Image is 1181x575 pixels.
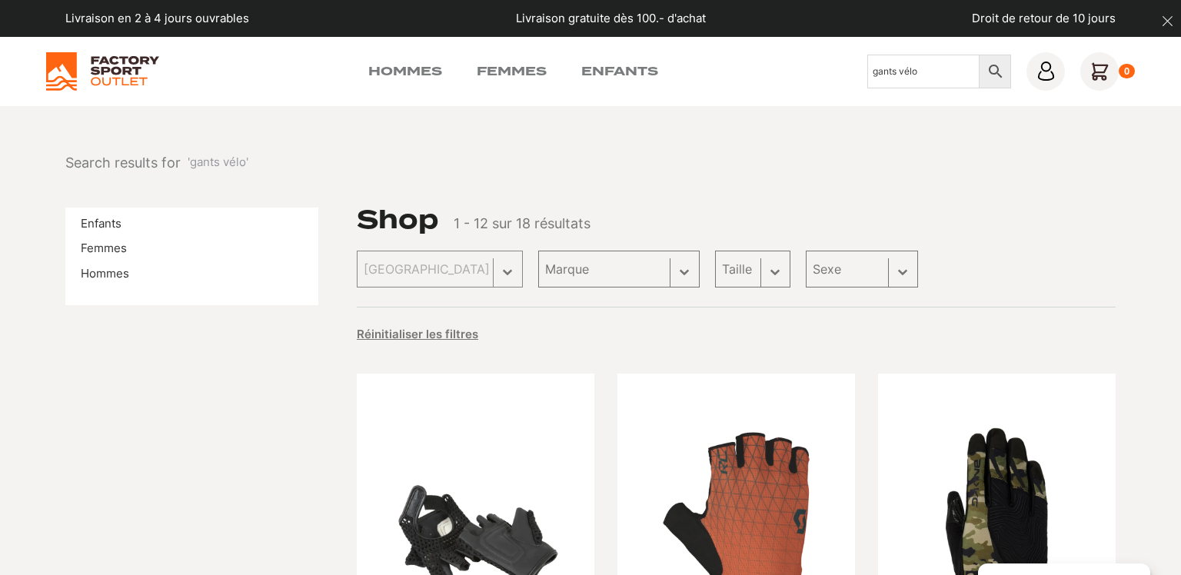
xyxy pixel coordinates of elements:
[46,52,159,91] img: Factory Sport Outlet
[188,154,248,171] span: 'gants vélo'
[477,62,547,81] a: Femmes
[1154,8,1181,35] button: dismiss
[65,152,248,173] nav: breadcrumbs
[65,10,249,28] p: Livraison en 2 à 4 jours ouvrables
[81,216,121,231] a: Enfants
[1119,64,1135,79] div: 0
[972,10,1116,28] p: Droit de retour de 10 jours
[81,241,127,255] a: Femmes
[516,10,706,28] p: Livraison gratuite dès 100.- d'achat
[357,208,438,232] h1: Shop
[368,62,442,81] a: Hommes
[581,62,658,81] a: Enfants
[867,55,980,88] input: Chercher
[81,266,129,281] a: Hommes
[65,152,248,173] li: Search results for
